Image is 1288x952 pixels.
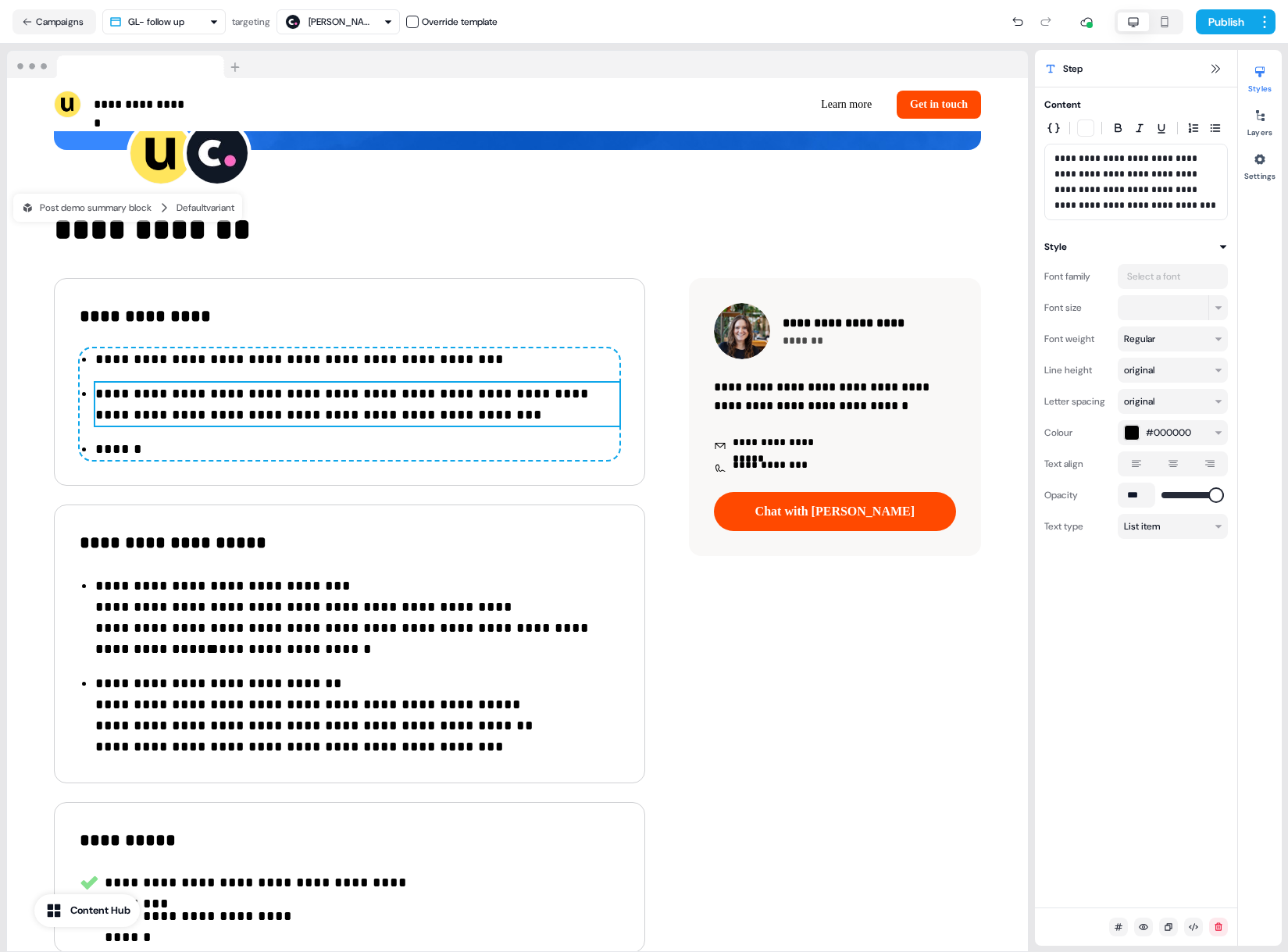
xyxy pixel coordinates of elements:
button: Settings [1238,147,1282,181]
div: Font size [1044,295,1111,320]
div: targeting [232,14,270,30]
div: GL- follow up [128,14,184,30]
div: [PERSON_NAME] [309,14,371,30]
button: Publish [1196,9,1254,34]
div: Post demo summary block [21,200,152,216]
div: Colour [1044,420,1111,445]
button: Styles [1238,59,1282,94]
div: Text type [1044,514,1111,539]
img: Contact photo [714,303,770,359]
div: Style [1044,239,1067,255]
button: Learn more [808,91,884,119]
button: Get in touch [897,91,981,119]
div: Regular [1124,331,1155,347]
div: original [1124,394,1154,409]
div: Line height [1044,358,1111,383]
div: Content [1044,97,1081,112]
div: Letter spacing [1044,389,1111,414]
div: Font weight [1044,326,1111,351]
div: List item [1124,519,1160,534]
img: Icon [80,873,98,892]
div: Select a font [1124,269,1183,284]
div: Override template [422,14,498,30]
div: Opacity [1044,483,1111,508]
img: Browser topbar [7,51,247,79]
div: Font family [1044,264,1111,289]
button: [PERSON_NAME] [277,9,400,34]
div: Learn moreGet in touch [524,91,982,119]
button: Layers [1238,103,1282,137]
img: Icon [714,463,726,476]
button: #000000 [1118,420,1228,445]
div: Default variant [177,200,234,216]
button: Campaigns [12,9,96,34]
button: Select a font [1118,264,1228,289]
div: original [1124,362,1154,378]
button: Style [1044,239,1228,255]
div: Content Hub [70,903,130,918]
img: Icon [714,440,726,453]
span: Step [1063,61,1083,77]
button: Content Hub [34,894,140,927]
span: #000000 [1146,425,1191,440]
div: Text align [1044,451,1111,476]
button: Chat with [PERSON_NAME] [714,492,956,531]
